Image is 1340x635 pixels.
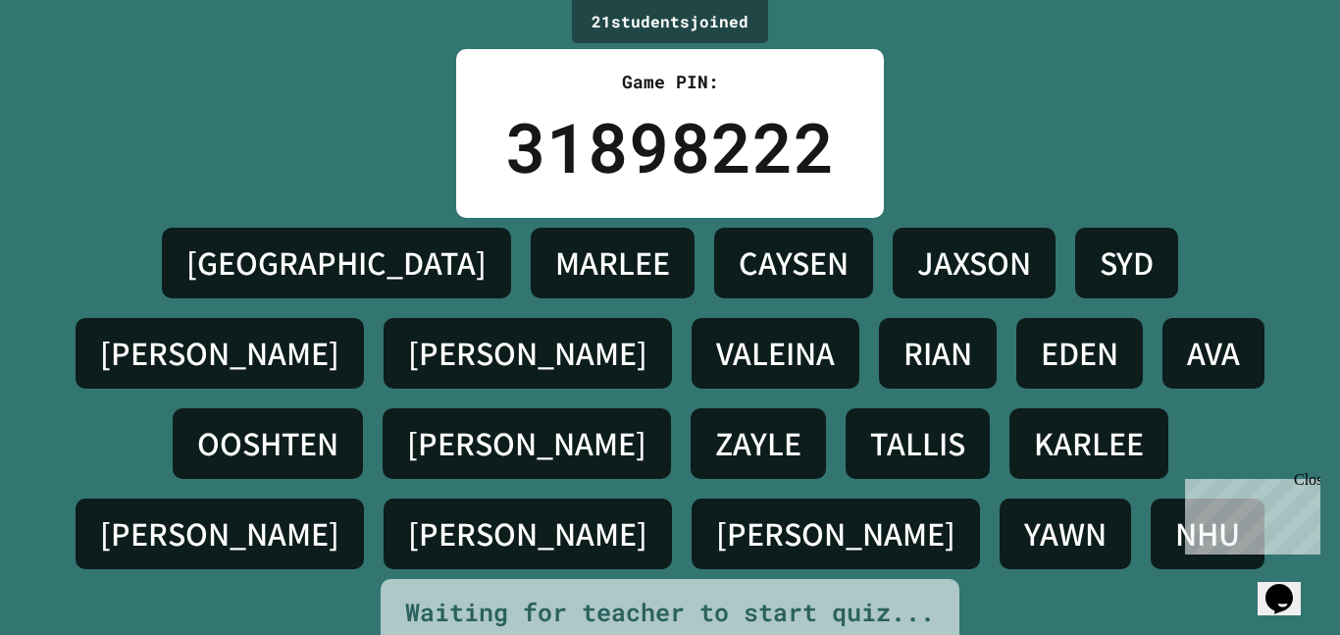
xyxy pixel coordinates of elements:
h4: MARLEE [555,242,670,284]
iframe: chat widget [1177,471,1320,555]
div: Chat with us now!Close [8,8,135,125]
h4: NHU [1175,513,1240,555]
h4: [PERSON_NAME] [716,513,955,555]
h4: CAYSEN [739,242,849,284]
iframe: chat widget [1258,556,1320,615]
h4: [PERSON_NAME] [408,513,647,555]
h4: VALEINA [716,333,835,374]
h4: KARLEE [1034,423,1144,464]
h4: JAXSON [917,242,1031,284]
h4: [PERSON_NAME] [407,423,646,464]
h4: OOSHTEN [197,423,338,464]
div: 31898222 [505,95,835,198]
div: Waiting for teacher to start quiz... [405,594,935,631]
h4: [GEOGRAPHIC_DATA] [186,242,487,284]
h4: YAWN [1024,513,1107,555]
h4: EDEN [1041,333,1118,374]
h4: RIAN [903,333,972,374]
h4: TALLIS [870,423,965,464]
h4: AVA [1187,333,1240,374]
h4: [PERSON_NAME] [100,513,339,555]
h4: SYD [1100,242,1154,284]
h4: [PERSON_NAME] [408,333,647,374]
h4: ZAYLE [715,423,801,464]
h4: [PERSON_NAME] [100,333,339,374]
div: Game PIN: [505,69,835,95]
